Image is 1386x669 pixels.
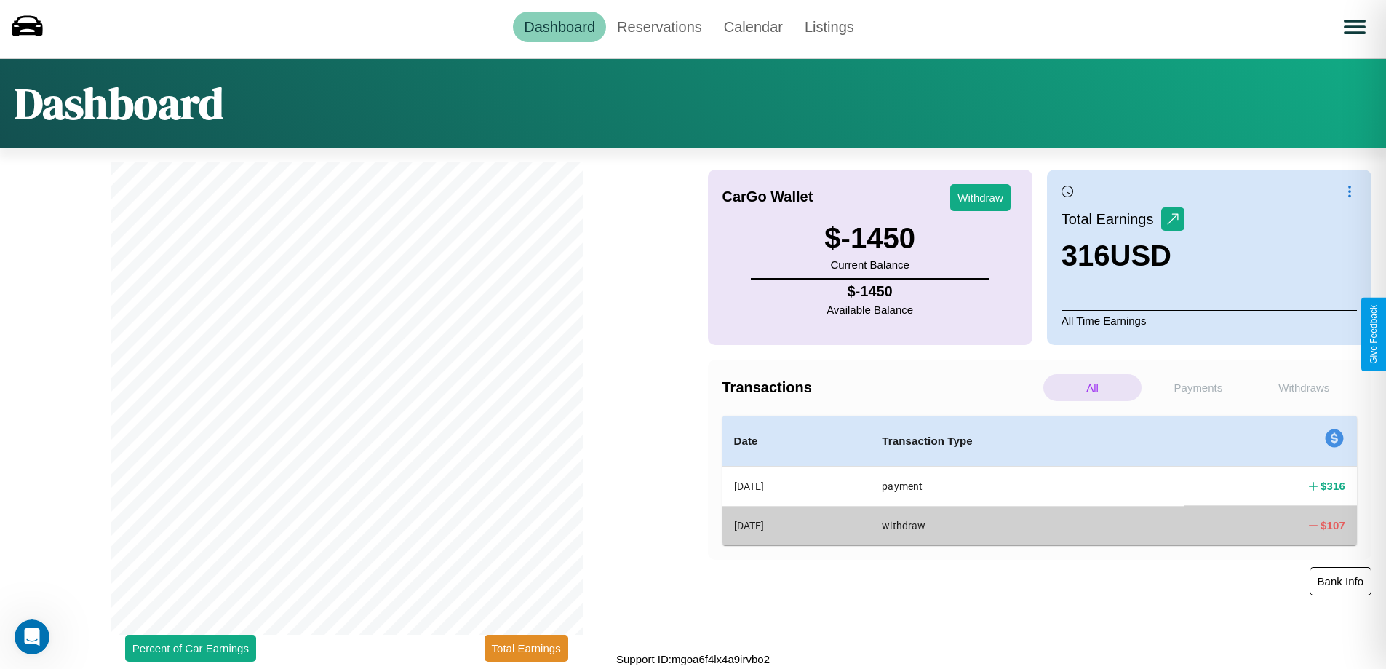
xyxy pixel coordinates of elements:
h3: 316 USD [1062,240,1184,272]
button: Withdraw [950,184,1011,211]
h4: Transactions [722,379,1040,396]
div: Give Feedback [1369,305,1379,364]
p: Current Balance [824,255,915,274]
h4: CarGo Wallet [722,189,813,205]
p: Withdraws [1255,374,1353,401]
h4: $ 107 [1321,518,1345,533]
th: payment [870,467,1184,507]
th: [DATE] [722,506,871,545]
a: Calendar [713,12,794,42]
button: Open menu [1334,7,1375,47]
th: withdraw [870,506,1184,545]
a: Listings [794,12,865,42]
th: [DATE] [722,467,871,507]
button: Percent of Car Earnings [125,635,256,662]
h3: $ -1450 [824,222,915,255]
p: Support ID: mgoa6f4lx4a9irvbo2 [616,649,770,669]
h4: $ 316 [1321,478,1345,494]
p: Total Earnings [1062,206,1161,232]
table: simple table [722,416,1358,545]
p: Available Balance [827,300,913,320]
a: Dashboard [513,12,606,42]
p: Payments [1149,374,1247,401]
h4: Date [734,432,859,450]
p: All [1043,374,1142,401]
a: Reservations [606,12,713,42]
button: Bank Info [1310,567,1371,595]
button: Total Earnings [485,635,568,662]
h4: Transaction Type [882,432,1173,450]
p: All Time Earnings [1062,310,1357,330]
h4: $ -1450 [827,283,913,300]
iframe: Intercom live chat [15,619,49,654]
h1: Dashboard [15,74,223,133]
